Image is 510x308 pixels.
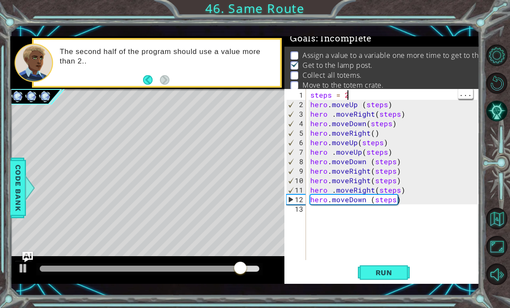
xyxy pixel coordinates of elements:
button: AI Hint [486,100,508,122]
p: The second half of the program should use a value more than 2.. [60,47,274,66]
a: Back to Map [487,205,510,232]
div: 10 [287,176,306,185]
div: 9 [287,166,306,176]
span: Code Bank [11,162,25,214]
div: 8 [287,157,306,166]
span: ... [458,88,473,98]
button: Back [143,75,160,85]
div: 13 [286,204,306,214]
button: Restart Level [486,73,508,94]
button: Back to Map [486,208,508,229]
button: ⌘ + P: Play [15,260,32,278]
button: Level Options [486,44,508,66]
div: 1 [286,90,306,100]
div: 6 [287,138,306,147]
div: 11 [287,185,306,195]
div: 5 [287,128,306,138]
img: Image for 6102e7f128067a00236f7c63 [24,89,38,103]
div: 3 [287,109,306,119]
div: 7 [287,147,306,157]
button: Mute [486,264,508,285]
div: 12 [287,195,306,204]
img: Check mark for checkbox [290,60,299,67]
span: Run [367,268,401,277]
button: Shift+Enter: Run current code. [358,263,410,282]
p: Collect all totems. [303,70,361,80]
img: Image for 6102e7f128067a00236f7c63 [38,89,52,103]
div: 4 [287,119,306,128]
span: : Incomplete [316,33,372,44]
div: 2 [287,100,306,109]
img: Image for 6102e7f128067a00236f7c63 [10,89,24,103]
p: Get to the lamp post. [303,60,373,70]
button: Ask AI [22,252,33,262]
button: Maximize Browser [486,236,508,257]
p: Move to the totem crate. [303,80,383,90]
span: Goals [290,33,372,44]
button: Next [160,75,169,85]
